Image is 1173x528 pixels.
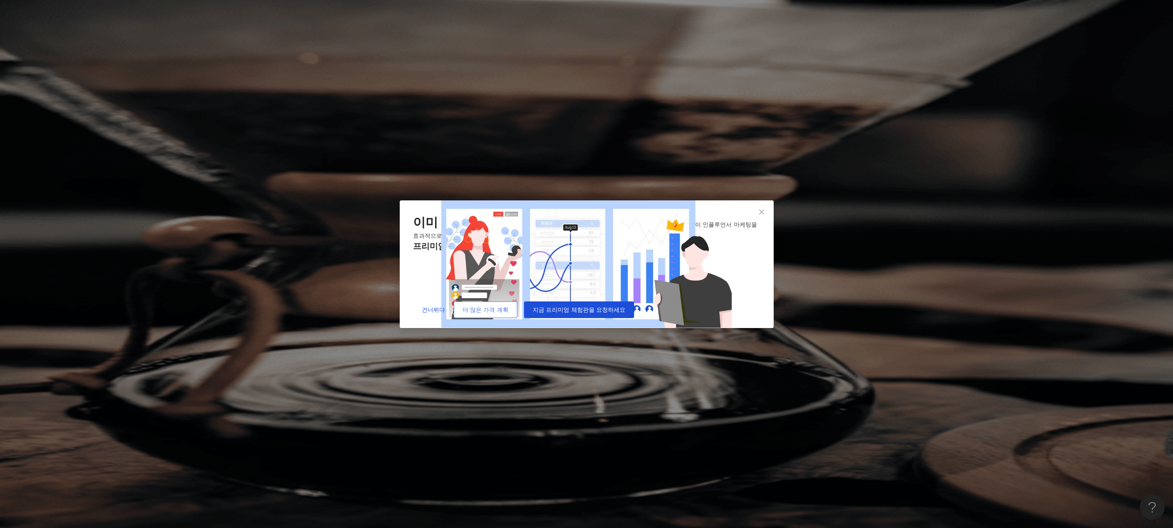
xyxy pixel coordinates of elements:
font: 건너뛰다 [422,306,445,313]
button: 건너뛰다 [413,301,454,318]
button: 지금 프리미엄 체험판을 요청하세요 [524,301,634,318]
font: 더 많은 가격 계획 [462,306,509,313]
img: 무료 체험 온보딩 [400,200,774,328]
button: 더 많은 가격 계획 [454,301,517,318]
font: 지금 프리미엄 체험판을 요청하세요 [533,306,625,313]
